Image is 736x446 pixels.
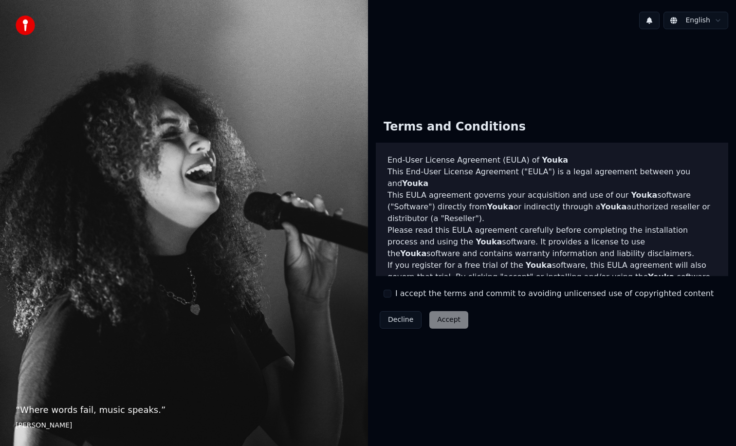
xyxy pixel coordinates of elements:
[476,237,502,246] span: Youka
[387,260,717,306] p: If you register for a free trial of the software, this EULA agreement will also govern that trial...
[631,190,657,200] span: Youka
[402,179,428,188] span: Youka
[387,166,717,189] p: This End-User License Agreement ("EULA") is a legal agreement between you and
[16,16,35,35] img: youka
[400,249,426,258] span: Youka
[526,260,552,270] span: Youka
[16,421,352,430] footer: [PERSON_NAME]
[387,224,717,260] p: Please read this EULA agreement carefully before completing the installation process and using th...
[387,154,717,166] h3: End-User License Agreement (EULA) of
[16,403,352,417] p: “ Where words fail, music speaks. ”
[395,288,714,299] label: I accept the terms and commit to avoiding unlicensed use of copyrighted content
[648,272,674,281] span: Youka
[600,202,626,211] span: Youka
[376,111,534,143] div: Terms and Conditions
[542,155,568,165] span: Youka
[387,189,717,224] p: This EULA agreement governs your acquisition and use of our software ("Software") directly from o...
[380,311,422,329] button: Decline
[487,202,514,211] span: Youka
